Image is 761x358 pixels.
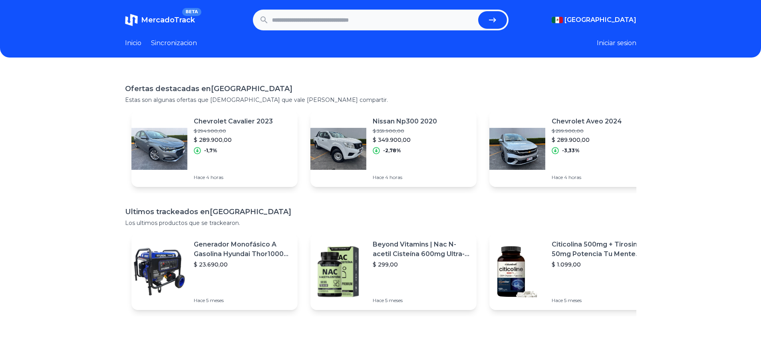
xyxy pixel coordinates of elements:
p: Los ultimos productos que se trackearon. [125,219,636,227]
img: Mexico [552,17,563,23]
p: Chevrolet Aveo 2024 [552,117,622,126]
a: Sincronizacion [151,38,197,48]
span: MercadoTrack [141,16,195,24]
span: BETA [182,8,201,16]
p: Hace 4 horas [373,174,437,181]
p: Hace 5 meses [194,297,291,304]
p: Hace 4 horas [552,174,622,181]
p: $ 289.900,00 [194,136,273,144]
p: $ 299,00 [373,261,470,268]
p: $ 294.900,00 [194,128,273,134]
p: Chevrolet Cavalier 2023 [194,117,273,126]
h1: Ultimos trackeados en [GEOGRAPHIC_DATA] [125,206,636,217]
a: Featured imageCiticolina 500mg + Tirosina 50mg Potencia Tu Mente (120caps) Sabor Sin Sabor$ 1.099... [489,233,656,310]
p: Citicolina 500mg + Tirosina 50mg Potencia Tu Mente (120caps) Sabor Sin Sabor [552,240,649,259]
p: -3,33% [562,147,580,154]
button: [GEOGRAPHIC_DATA] [552,15,636,25]
p: $ 349.900,00 [373,136,437,144]
h1: Ofertas destacadas en [GEOGRAPHIC_DATA] [125,83,636,94]
a: Featured imageChevrolet Aveo 2024$ 299.900,00$ 289.900,00-3,33%Hace 4 horas [489,110,656,187]
a: Inicio [125,38,141,48]
span: [GEOGRAPHIC_DATA] [564,15,636,25]
p: Hace 4 horas [194,174,273,181]
img: Featured image [489,121,545,177]
p: -2,78% [383,147,401,154]
a: Featured imageBeyond Vitamins | Nac N-acetil Cisteína 600mg Ultra-premium Con Inulina De Agave (p... [310,233,477,310]
p: $ 1.099,00 [552,261,649,268]
p: $ 289.900,00 [552,136,622,144]
img: Featured image [131,121,187,177]
p: $ 23.690,00 [194,261,291,268]
p: $ 359.900,00 [373,128,437,134]
a: MercadoTrackBETA [125,14,195,26]
p: Nissan Np300 2020 [373,117,437,126]
p: Beyond Vitamins | Nac N-acetil Cisteína 600mg Ultra-premium Con Inulina De Agave (prebiótico Natu... [373,240,470,259]
img: Featured image [310,244,366,300]
img: Featured image [489,244,545,300]
img: Featured image [310,121,366,177]
a: Featured imageGenerador Monofásico A Gasolina Hyundai Thor10000 P 11.5 Kw$ 23.690,00Hace 5 meses [131,233,298,310]
p: Hace 5 meses [373,297,470,304]
p: Generador Monofásico A Gasolina Hyundai Thor10000 P 11.5 Kw [194,240,291,259]
p: -1,7% [204,147,217,154]
button: Iniciar sesion [597,38,636,48]
img: MercadoTrack [125,14,138,26]
img: Featured image [131,244,187,300]
p: Estas son algunas ofertas que [DEMOGRAPHIC_DATA] que vale [PERSON_NAME] compartir. [125,96,636,104]
p: $ 299.900,00 [552,128,622,134]
a: Featured imageNissan Np300 2020$ 359.900,00$ 349.900,00-2,78%Hace 4 horas [310,110,477,187]
p: Hace 5 meses [552,297,649,304]
a: Featured imageChevrolet Cavalier 2023$ 294.900,00$ 289.900,00-1,7%Hace 4 horas [131,110,298,187]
